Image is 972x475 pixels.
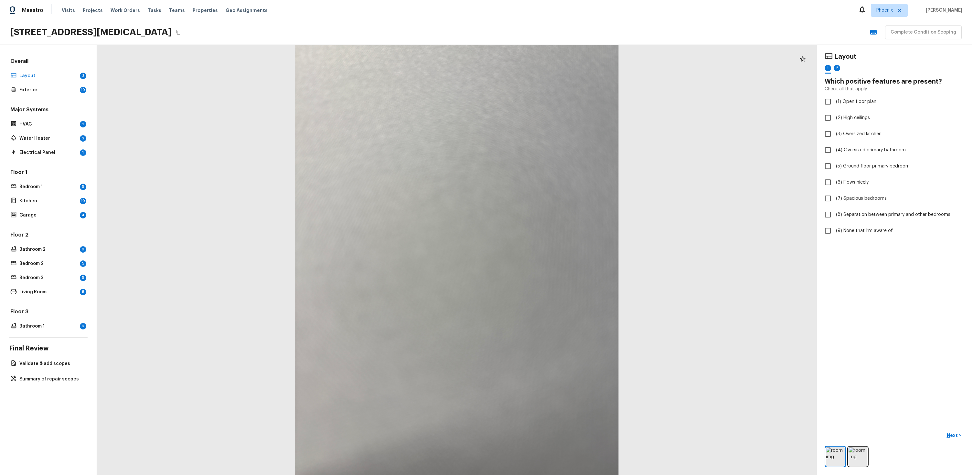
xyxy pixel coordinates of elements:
p: Bedroom 3 [19,275,77,281]
p: Validate & add scopes [19,360,84,367]
div: 1 [825,65,831,71]
span: (9) None that I’m aware of [836,227,893,234]
h4: Which positive features are present? [825,77,964,86]
div: 5 [80,275,86,281]
p: Living Room [19,289,77,295]
img: room img [826,447,845,466]
div: 19 [80,87,86,93]
div: 9 [80,246,86,253]
button: Copy Address [174,28,183,36]
h2: [STREET_ADDRESS][MEDICAL_DATA] [10,26,172,38]
button: Next> [944,430,964,441]
div: 2 [834,65,840,71]
span: Projects [83,7,103,14]
p: Water Heater [19,135,77,142]
span: (2) High ceilings [836,115,870,121]
p: Check all that apply. [825,86,868,92]
p: Summary of repair scopes [19,376,84,382]
h5: Floor 2 [9,231,88,240]
span: (1) Open floor plan [836,98,876,105]
span: (7) Spacious bedrooms [836,195,887,202]
img: room img [849,447,867,466]
p: Bathroom 2 [19,246,77,253]
span: Maestro [22,7,43,14]
p: Next [947,432,959,439]
div: 5 [80,289,86,295]
span: Teams [169,7,185,14]
span: Properties [193,7,218,14]
p: Electrical Panel [19,149,77,156]
div: 1 [80,149,86,156]
div: 2 [80,73,86,79]
h4: Layout [834,53,856,61]
span: (4) Oversized primary bathroom [836,147,906,153]
div: 2 [80,135,86,142]
span: [PERSON_NAME] [923,7,962,14]
p: Exterior [19,87,77,93]
p: Bathroom 1 [19,323,77,329]
h5: Floor 3 [9,308,88,317]
span: Tasks [148,8,161,13]
div: 5 [80,184,86,190]
h5: Floor 1 [9,169,88,177]
p: Bedroom 1 [19,184,77,190]
div: 5 [80,260,86,267]
h4: Final Review [9,344,88,353]
span: (6) Flows nicely [836,179,869,186]
span: (5) Ground floor primary bedroom [836,163,910,169]
h5: Overall [9,58,88,66]
span: Work Orders [111,7,140,14]
p: Kitchen [19,198,77,204]
p: Garage [19,212,77,218]
div: 2 [80,121,86,127]
span: (8) Separation between primary and other bedrooms [836,211,950,218]
span: Phoenix [876,7,893,14]
div: 9 [80,323,86,329]
span: (3) Oversized kitchen [836,131,882,137]
p: Bedroom 2 [19,260,77,267]
span: Geo Assignments [226,7,268,14]
h5: Major Systems [9,106,88,115]
p: Layout [19,73,77,79]
p: HVAC [19,121,77,127]
span: Visits [62,7,75,14]
div: 4 [80,212,86,218]
div: 10 [80,198,86,204]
